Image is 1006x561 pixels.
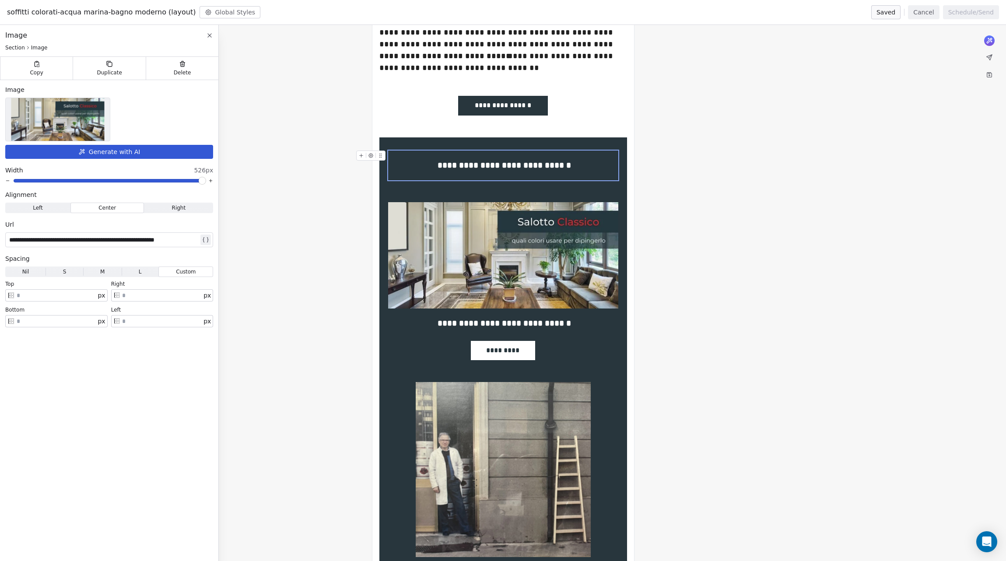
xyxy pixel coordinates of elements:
button: Cancel [908,5,939,19]
span: Url [5,220,14,229]
span: px [98,317,105,326]
span: Duplicate [97,69,122,76]
span: Width [5,166,23,175]
div: top [5,280,108,288]
span: 526px [194,166,213,175]
span: Image [5,85,25,94]
span: px [203,291,211,300]
span: Right [172,204,186,212]
div: left [111,306,214,313]
span: M [100,268,105,276]
span: Section [5,44,25,51]
span: px [203,317,211,326]
span: Alignment [5,190,37,199]
span: Nil [22,268,29,276]
span: Spacing [5,254,30,263]
button: Generate with AI [5,145,213,159]
span: soffitti colorati-acqua marina-bagno moderno (layout) [7,7,196,18]
div: Open Intercom Messenger [976,531,997,552]
span: px [98,291,105,300]
img: Selected image [11,98,104,141]
div: bottom [5,306,108,313]
span: Delete [174,69,191,76]
span: Left [33,204,43,212]
span: Image [5,30,27,41]
span: S [63,268,67,276]
span: Image [31,44,48,51]
span: L [139,268,142,276]
button: Global Styles [200,6,261,18]
span: Copy [30,69,43,76]
button: Saved [871,5,901,19]
button: Schedule/Send [943,5,999,19]
div: right [111,280,214,288]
